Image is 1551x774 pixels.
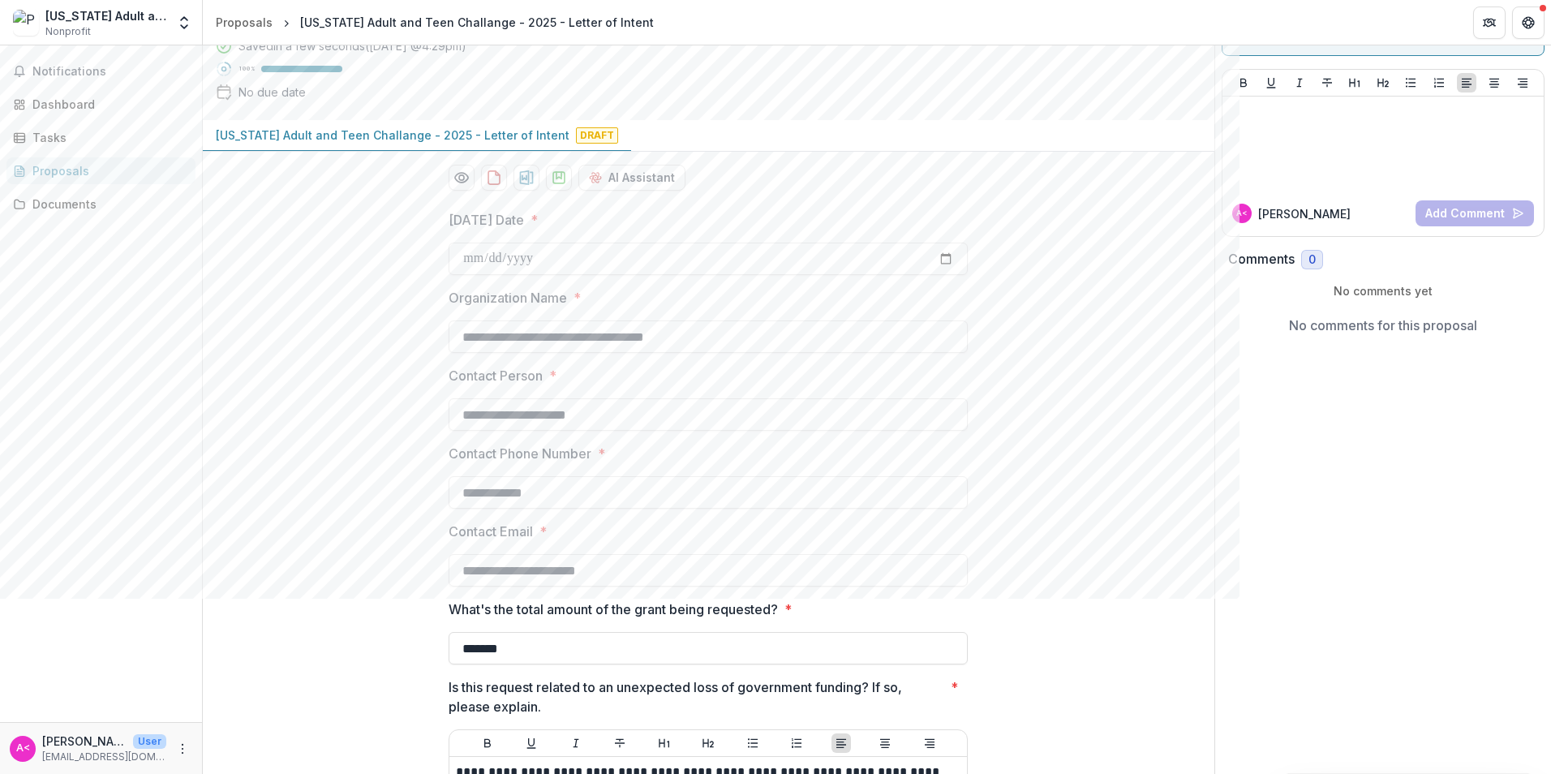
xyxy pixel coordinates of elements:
[1473,6,1506,39] button: Partners
[1228,282,1539,299] p: No comments yet
[238,37,466,54] div: Saved in a few seconds ( [DATE] @ 4:29pm )
[449,366,543,385] p: Contact Person
[481,165,507,191] button: download-proposal
[6,157,195,184] a: Proposals
[1345,73,1364,92] button: Heading 1
[1258,205,1351,222] p: [PERSON_NAME]
[32,96,183,113] div: Dashboard
[1513,73,1532,92] button: Align Right
[875,733,895,753] button: Align Center
[449,288,567,307] p: Organization Name
[1401,73,1420,92] button: Bullet List
[209,11,279,34] a: Proposals
[13,10,39,36] img: Pennsylvania Adult and Teen Challange
[449,600,778,619] p: What's the total amount of the grant being requested?
[32,196,183,213] div: Documents
[238,63,255,75] p: 100 %
[566,733,586,753] button: Italicize
[16,743,30,754] div: Amanda Van der Linden <avanderlinden@paatc.org>
[238,84,306,101] div: No due date
[216,14,273,31] div: Proposals
[32,162,183,179] div: Proposals
[1484,73,1504,92] button: Align Center
[42,733,127,750] p: [PERSON_NAME] <[EMAIL_ADDRESS][DOMAIN_NAME]>
[1416,200,1534,226] button: Add Comment
[42,750,166,764] p: [EMAIL_ADDRESS][DOMAIN_NAME]
[209,11,660,34] nav: breadcrumb
[300,14,654,31] div: [US_STATE] Adult and Teen Challange - 2025 - Letter of Intent
[576,127,618,144] span: Draft
[449,522,533,541] p: Contact Email
[1429,73,1449,92] button: Ordered List
[449,165,475,191] button: Preview b381b887-fe03-4e6e-a7cb-97f6f097ddf4-0.pdf
[45,24,91,39] span: Nonprofit
[478,733,497,753] button: Bold
[513,165,539,191] button: download-proposal
[610,733,629,753] button: Strike
[6,124,195,151] a: Tasks
[1373,73,1393,92] button: Heading 2
[32,129,183,146] div: Tasks
[449,444,591,463] p: Contact Phone Number
[173,6,195,39] button: Open entity switcher
[698,733,718,753] button: Heading 2
[32,65,189,79] span: Notifications
[1289,316,1477,335] p: No comments for this proposal
[216,127,569,144] p: [US_STATE] Adult and Teen Challange - 2025 - Letter of Intent
[1261,73,1281,92] button: Underline
[449,210,524,230] p: [DATE] Date
[1234,73,1253,92] button: Bold
[6,191,195,217] a: Documents
[1512,6,1545,39] button: Get Help
[1290,73,1309,92] button: Italicize
[655,733,674,753] button: Heading 1
[578,165,685,191] button: AI Assistant
[522,733,541,753] button: Underline
[45,7,166,24] div: [US_STATE] Adult and Teen Challange
[1308,253,1316,267] span: 0
[1457,73,1476,92] button: Align Left
[6,58,195,84] button: Notifications
[6,91,195,118] a: Dashboard
[743,733,763,753] button: Bullet List
[449,677,944,716] p: Is this request related to an unexpected loss of government funding? If so, please explain.
[546,165,572,191] button: download-proposal
[133,734,166,749] p: User
[173,739,192,759] button: More
[1228,252,1295,267] h2: Comments
[1236,209,1248,217] div: Amanda Van der Linden <avanderlinden@paatc.org>
[831,733,851,753] button: Align Left
[1317,73,1337,92] button: Strike
[787,733,806,753] button: Ordered List
[920,733,939,753] button: Align Right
